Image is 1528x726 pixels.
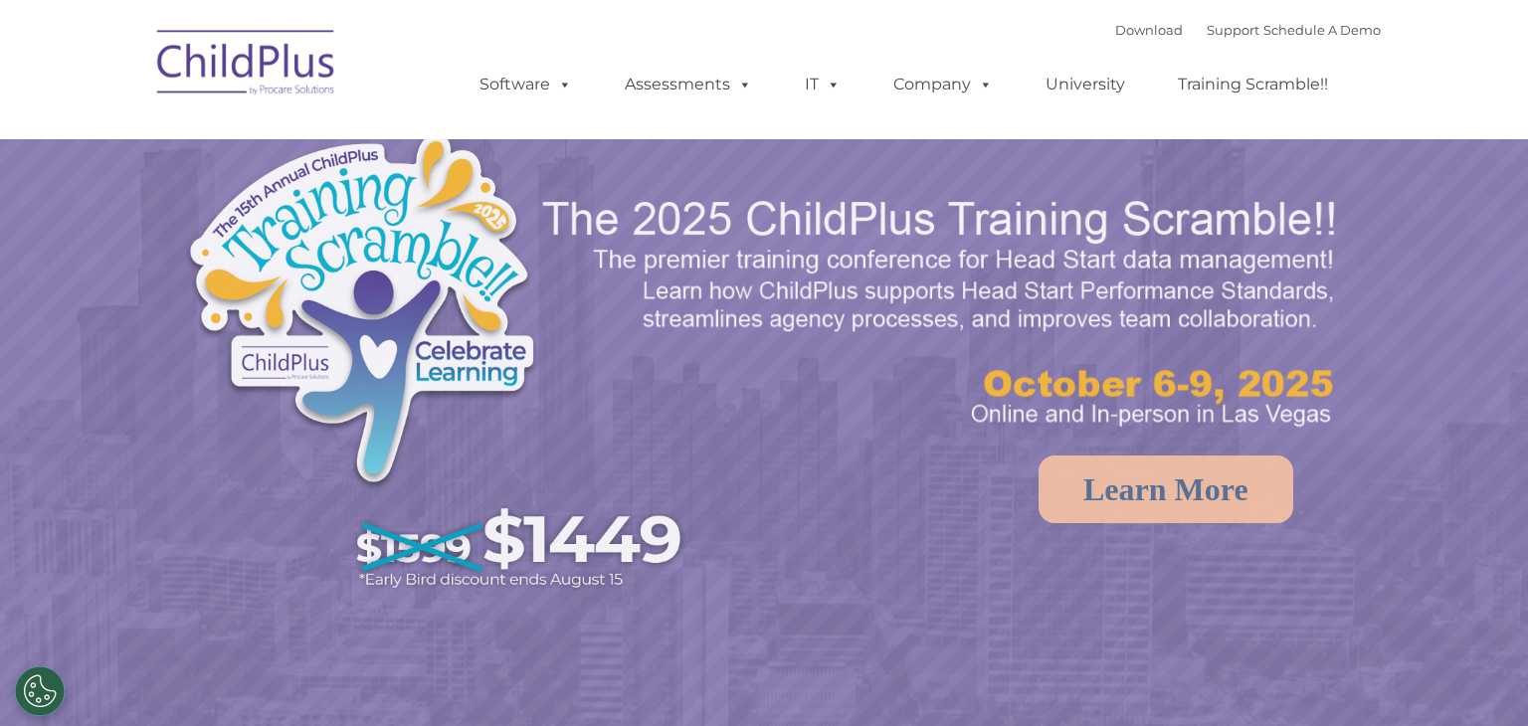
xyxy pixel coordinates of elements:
[1115,22,1183,38] a: Download
[147,16,346,115] img: ChildPlus by Procare Solutions
[1026,65,1145,104] a: University
[785,65,860,104] a: IT
[460,65,592,104] a: Software
[1263,22,1381,38] a: Schedule A Demo
[1115,22,1381,38] font: |
[605,65,772,104] a: Assessments
[873,65,1013,104] a: Company
[1039,455,1293,523] a: Learn More
[15,666,65,716] button: Cookies Settings
[1158,65,1348,104] a: Training Scramble!!
[1207,22,1259,38] a: Support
